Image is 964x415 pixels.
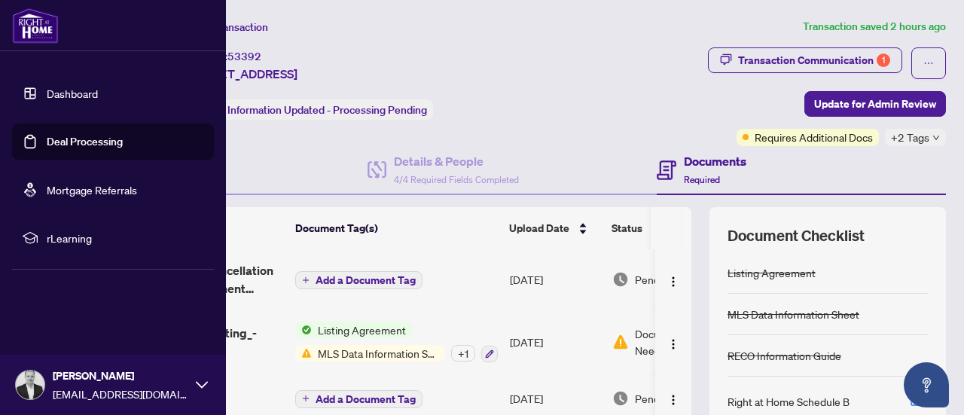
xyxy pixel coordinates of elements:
button: Add a Document Tag [295,270,423,290]
td: [DATE] [504,249,606,310]
img: Status Icon [295,322,312,338]
button: Logo [661,330,685,354]
span: View Transaction [188,20,268,34]
span: MLS Data Information Sheet [312,345,445,362]
span: plus [302,395,310,402]
button: Open asap [904,362,949,407]
span: [EMAIL_ADDRESS][DOMAIN_NAME] [53,386,188,402]
span: Document Needs Work [635,325,713,359]
h4: Documents [684,152,746,170]
button: Transaction Communication1 [708,47,902,73]
img: Logo [667,394,679,406]
span: +2 Tags [891,129,929,146]
span: Listing Agreement [312,322,412,338]
div: MLS Data Information Sheet [728,306,859,322]
span: Pending Review [635,271,710,288]
th: Document Tag(s) [289,207,503,249]
div: Listing Agreement [728,264,816,281]
img: Status Icon [295,345,312,362]
div: 1 [877,53,890,67]
button: Logo [661,267,685,291]
div: Transaction Communication [738,48,890,72]
a: Dashboard [47,87,98,100]
a: Mortgage Referrals [47,183,137,197]
a: Deal Processing [47,135,123,148]
div: RECO Information Guide [728,347,841,364]
span: Upload Date [509,220,569,236]
span: Required [684,174,720,185]
button: Add a Document Tag [295,390,423,408]
button: Add a Document Tag [295,389,423,408]
span: rLearning [47,230,203,246]
img: Logo [667,276,679,288]
div: Right at Home Schedule B [728,393,850,410]
button: Status IconListing AgreementStatus IconMLS Data Information Sheet+1 [295,322,498,362]
span: down [932,134,940,142]
span: Requires Additional Docs [755,129,873,145]
span: plus [302,276,310,284]
article: Transaction saved 2 hours ago [803,18,946,35]
img: Logo [667,338,679,350]
button: Update for Admin Review [804,91,946,117]
button: Logo [661,386,685,410]
span: Add a Document Tag [316,394,416,404]
img: Document Status [612,271,629,288]
img: Profile Icon [16,371,44,399]
span: Status [612,220,642,236]
span: Pending Review [635,390,710,407]
th: Upload Date [503,207,606,249]
span: [STREET_ADDRESS] [187,65,297,83]
span: Add a Document Tag [316,275,416,285]
img: logo [12,8,59,44]
td: [DATE] [504,310,606,374]
span: Information Updated - Processing Pending [227,103,427,117]
span: [PERSON_NAME] [53,368,188,384]
div: Status: [187,99,433,120]
span: Document Checklist [728,225,865,246]
h4: Details & People [394,152,519,170]
div: + 1 [451,345,475,362]
span: Update for Admin Review [814,92,936,116]
span: ellipsis [923,58,934,69]
button: Add a Document Tag [295,271,423,289]
img: Document Status [612,390,629,407]
span: 53392 [227,50,261,63]
span: 4/4 Required Fields Completed [394,174,519,185]
img: Document Status [612,334,629,350]
th: Status [606,207,734,249]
